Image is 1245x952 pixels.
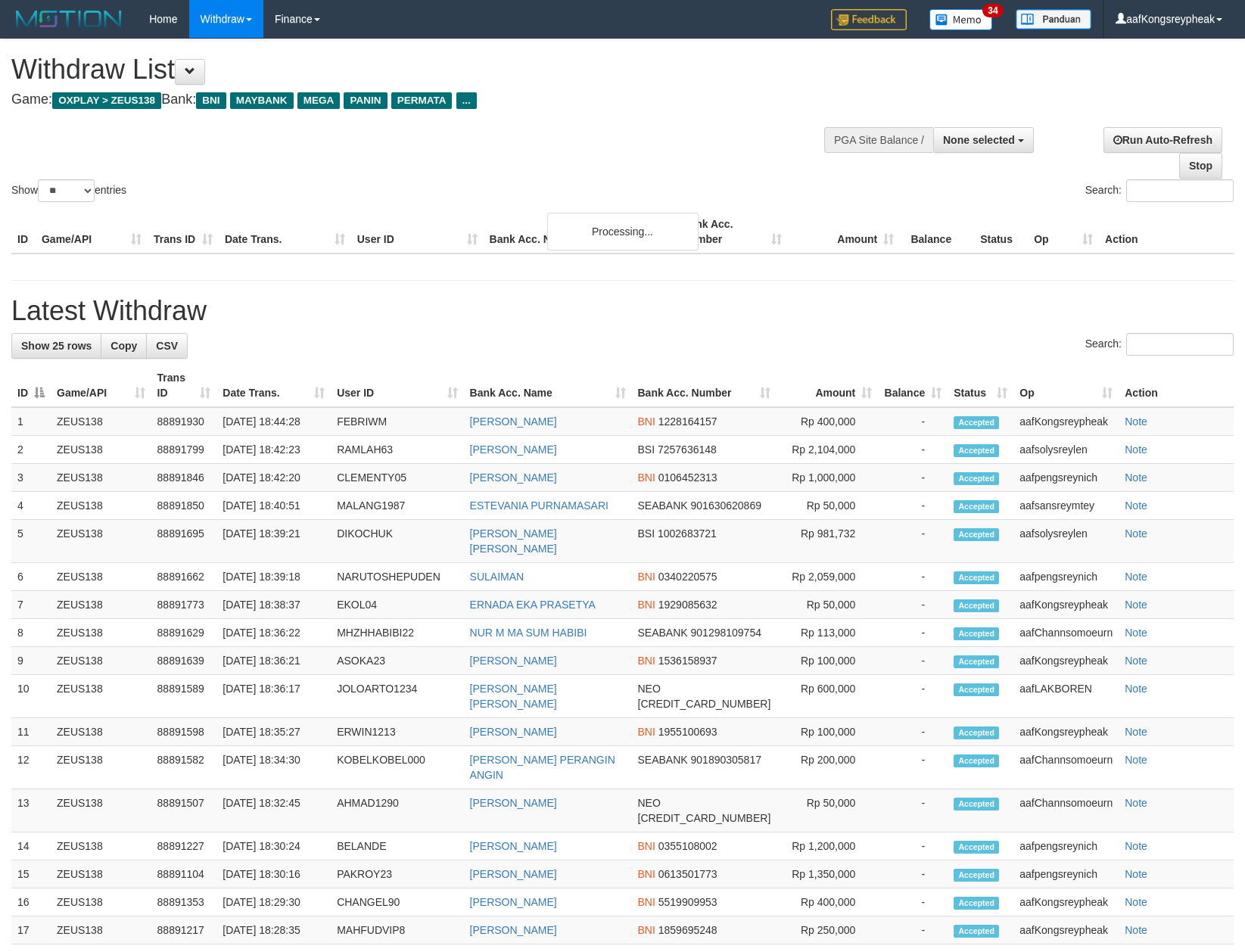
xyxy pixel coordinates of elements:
[51,436,151,464] td: ZEUS138
[878,647,948,675] td: -
[11,619,51,647] td: 8
[777,860,878,888] td: Rp 1,350,000
[1013,888,1119,916] td: aafKongsreypheak
[1119,364,1234,407] th: Action
[151,464,217,492] td: 88891846
[331,591,463,619] td: EKOL04
[1125,415,1147,428] a: Note
[11,832,51,860] td: 14
[331,675,463,718] td: JOLOARTO1234
[11,179,126,202] label: Show entries
[11,591,51,619] td: 7
[297,92,341,109] span: MEGA
[196,92,226,109] span: BNI
[878,364,948,407] th: Balance: activate to sort column ascending
[878,619,948,647] td: -
[216,492,331,520] td: [DATE] 18:40:51
[11,8,126,30] img: MOTION_logo.png
[632,364,777,407] th: Bank Acc. Number: activate to sort column ascending
[216,675,331,718] td: [DATE] 18:36:17
[1013,492,1119,520] td: aafsansreymtey
[878,591,948,619] td: -
[331,492,463,520] td: MALANG1987
[954,841,999,854] span: Accepted
[1013,647,1119,675] td: aafKongsreypheak
[824,127,933,153] div: PGA Site Balance /
[11,364,51,407] th: ID: activate to sort column descending
[219,210,351,254] th: Date Trans.
[658,868,717,880] span: Copy 0613501773 to clipboard
[658,924,717,936] span: Copy 1859695248 to clipboard
[331,436,463,464] td: RAMLAH63
[1085,179,1234,202] label: Search:
[658,571,717,583] span: Copy 0340220575 to clipboard
[1126,179,1234,202] input: Search:
[11,436,51,464] td: 2
[777,563,878,591] td: Rp 2,059,000
[777,464,878,492] td: Rp 1,000,000
[638,868,655,880] span: BNI
[1125,655,1147,667] a: Note
[151,718,217,746] td: 88891598
[331,860,463,888] td: PAKROY23
[51,563,151,591] td: ZEUS138
[1013,464,1119,492] td: aafpengsreynich
[638,599,655,611] span: BNI
[11,888,51,916] td: 16
[110,340,137,352] span: Copy
[216,464,331,492] td: [DATE] 18:42:20
[11,210,36,254] th: ID
[1125,471,1147,484] a: Note
[11,675,51,718] td: 10
[777,832,878,860] td: Rp 1,200,000
[470,415,557,428] a: [PERSON_NAME]
[51,860,151,888] td: ZEUS138
[1013,520,1119,563] td: aafsolysreylen
[954,500,999,513] span: Accepted
[151,619,217,647] td: 88891629
[1099,210,1234,254] th: Action
[11,296,1234,326] h1: Latest Withdraw
[878,407,948,436] td: -
[777,888,878,916] td: Rp 400,000
[151,860,217,888] td: 88891104
[1125,840,1147,852] a: Note
[878,520,948,563] td: -
[1013,619,1119,647] td: aafChannsomoeurn
[38,179,95,202] select: Showentries
[51,492,151,520] td: ZEUS138
[777,407,878,436] td: Rp 400,000
[51,675,151,718] td: ZEUS138
[51,718,151,746] td: ZEUS138
[1013,563,1119,591] td: aafpengsreynich
[638,683,661,695] span: NEO
[151,675,217,718] td: 88891589
[51,591,151,619] td: ZEUS138
[331,718,463,746] td: ERWIN1213
[878,492,948,520] td: -
[777,591,878,619] td: Rp 50,000
[11,492,51,520] td: 4
[216,916,331,944] td: [DATE] 18:28:35
[878,916,948,944] td: -
[11,92,815,107] h4: Game: Bank:
[658,443,717,456] span: Copy 7257636148 to clipboard
[878,746,948,789] td: -
[943,134,1015,146] span: None selected
[638,499,688,512] span: SEABANK
[51,647,151,675] td: ZEUS138
[1103,127,1222,153] a: Run Auto-Refresh
[1013,860,1119,888] td: aafpengsreynich
[331,464,463,492] td: CLEMENTY05
[1028,210,1099,254] th: Op
[954,416,999,429] span: Accepted
[470,443,557,456] a: [PERSON_NAME]
[51,464,151,492] td: ZEUS138
[777,647,878,675] td: Rp 100,000
[1125,499,1147,512] a: Note
[638,571,655,583] span: BNI
[331,364,463,407] th: User ID: activate to sort column ascending
[151,647,217,675] td: 88891639
[216,718,331,746] td: [DATE] 18:35:27
[151,407,217,436] td: 88891930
